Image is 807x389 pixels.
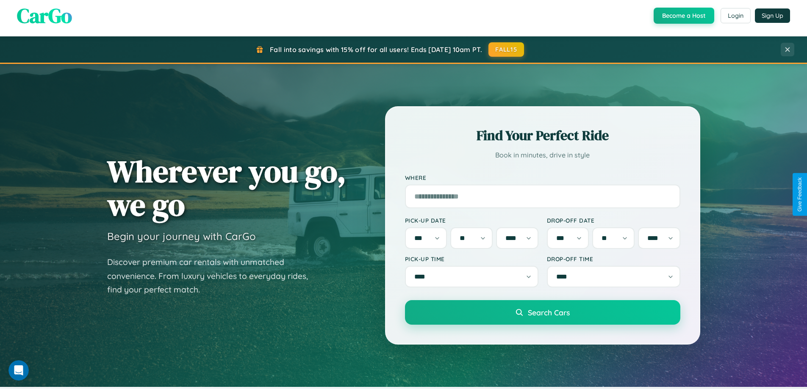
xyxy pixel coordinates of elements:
span: CarGo [17,2,72,30]
label: Where [405,174,680,181]
button: Sign Up [755,8,790,23]
h3: Begin your journey with CarGo [107,230,256,243]
button: Login [721,8,751,23]
span: Search Cars [528,308,570,317]
label: Drop-off Date [547,217,680,224]
h1: Wherever you go, we go [107,154,346,221]
iframe: Intercom live chat [8,360,29,381]
h2: Find Your Perfect Ride [405,126,680,145]
span: Fall into savings with 15% off for all users! Ends [DATE] 10am PT. [270,45,482,54]
div: Give Feedback [797,177,803,212]
button: Search Cars [405,300,680,325]
p: Book in minutes, drive in style [405,149,680,161]
label: Pick-up Time [405,255,538,262]
label: Drop-off Time [547,255,680,262]
button: Become a Host [654,8,714,24]
button: FALL15 [488,42,524,57]
label: Pick-up Date [405,217,538,224]
p: Discover premium car rentals with unmatched convenience. From luxury vehicles to everyday rides, ... [107,255,319,297]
